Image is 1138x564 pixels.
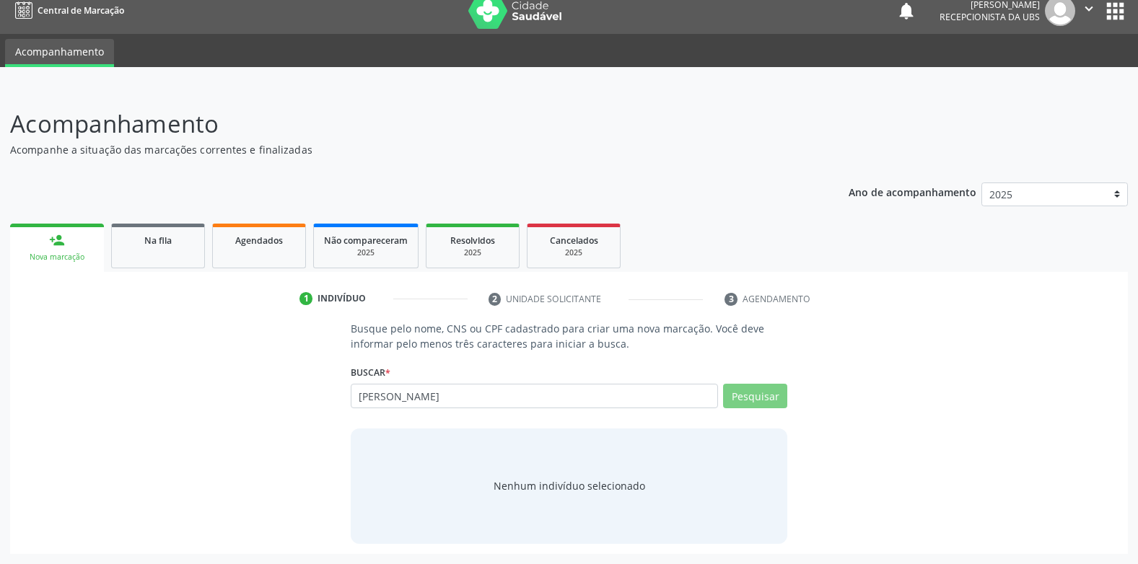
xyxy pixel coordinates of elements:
[351,321,788,351] p: Busque pelo nome, CNS ou CPF cadastrado para criar uma nova marcação. Você deve informar pelo men...
[1081,1,1097,17] i: 
[351,361,390,384] label: Buscar
[10,142,792,157] p: Acompanhe a situação das marcações correntes e finalizadas
[10,106,792,142] p: Acompanhamento
[550,234,598,247] span: Cancelados
[849,182,976,201] p: Ano de acompanhamento
[538,247,610,258] div: 2025
[437,247,509,258] div: 2025
[940,11,1040,23] span: Recepcionista da UBS
[20,252,94,263] div: Nova marcação
[450,234,495,247] span: Resolvidos
[144,234,172,247] span: Na fila
[351,384,719,408] input: Busque por nome, CNS ou CPF
[318,292,366,305] div: Indivíduo
[235,234,283,247] span: Agendados
[896,1,916,21] button: notifications
[494,478,645,493] div: Nenhum indivíduo selecionado
[5,39,114,67] a: Acompanhamento
[723,384,787,408] button: Pesquisar
[299,292,312,305] div: 1
[324,234,408,247] span: Não compareceram
[324,247,408,258] div: 2025
[49,232,65,248] div: person_add
[38,4,124,17] span: Central de Marcação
